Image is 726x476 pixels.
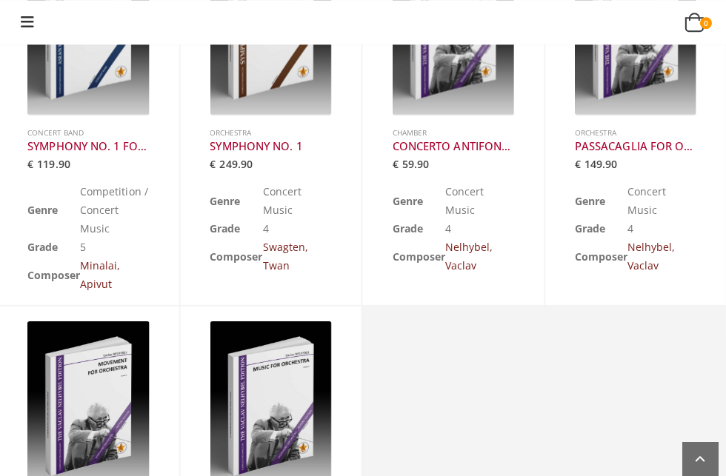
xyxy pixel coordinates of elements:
td: Concert Music [264,181,333,218]
a: SYMPHONY NO. 1 FOR WINDS “ALL OF MY STUDENTS [30,139,151,154]
b: Genre [393,193,424,207]
td: 4 [264,218,333,237]
b: Composer [30,267,82,281]
a: Orchestra [212,127,253,138]
a: PASSACAGLIA FOR ORCHESTRA AND SOLO PIANO [576,139,697,154]
a: Concert Band [30,127,86,138]
bdi: 119.90 [30,157,73,171]
b: Grade [576,221,606,235]
a: Nelhybel, Vaclav [446,239,493,272]
b: Composer [393,249,446,263]
span: € [393,157,399,171]
td: 5 [82,237,151,255]
b: Grade [212,221,242,235]
b: Genre [212,193,242,207]
b: Composer [212,249,264,263]
a: CONCERTO ANTIFONALE [393,139,515,154]
b: Genre [30,202,60,216]
bdi: 249.90 [212,157,255,171]
td: Concert Music [628,181,697,218]
b: Genre [576,193,606,207]
span: € [576,157,582,171]
span: 0 [700,17,712,29]
td: 4 [446,218,515,237]
a: Nelhybel, Vaclav [628,239,676,272]
b: Grade [393,221,424,235]
td: 4 [628,218,697,237]
bdi: 59.90 [393,157,430,171]
a: Chamber [393,127,427,138]
a: SYMPHONY NO. 1 [212,139,333,154]
b: Grade [30,239,60,253]
b: Composer [576,249,628,263]
bdi: 149.90 [576,157,619,171]
a: Minalai, Apivut [82,258,122,290]
span: € [212,157,218,171]
td: Concert Music [446,181,515,218]
a: Swagten, Twan [264,239,310,272]
a: Orchestra [576,127,617,138]
td: Competition / Concert Music [82,181,151,237]
span: € [30,157,36,171]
